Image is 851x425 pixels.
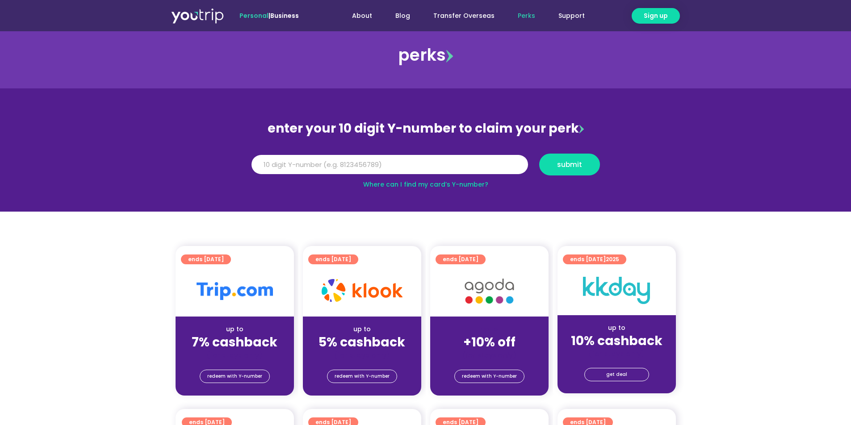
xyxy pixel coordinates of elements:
[644,11,668,21] span: Sign up
[252,154,600,182] form: Y Number
[252,155,528,175] input: 10 digit Y-number (e.g. 8123456789)
[315,254,351,264] span: ends [DATE]
[335,370,390,383] span: redeem with Y-number
[422,8,506,24] a: Transfer Overseas
[436,254,486,264] a: ends [DATE]
[192,333,277,351] strong: 7% cashback
[183,325,287,334] div: up to
[239,11,268,20] span: Personal
[539,154,600,175] button: submit
[606,368,627,381] span: get deal
[443,254,478,264] span: ends [DATE]
[384,8,422,24] a: Blog
[606,255,619,263] span: 2025
[327,370,397,383] a: redeem with Y-number
[308,254,358,264] a: ends [DATE]
[565,323,669,333] div: up to
[547,8,596,24] a: Support
[340,8,384,24] a: About
[632,8,680,24] a: Sign up
[570,254,619,264] span: ends [DATE]
[565,349,669,358] div: (for stays only)
[310,350,414,360] div: (for stays only)
[557,161,582,168] span: submit
[584,368,649,381] a: get deal
[323,8,596,24] nav: Menu
[207,370,262,383] span: redeem with Y-number
[571,332,662,350] strong: 10% cashback
[481,325,498,333] span: up to
[188,254,224,264] span: ends [DATE]
[363,180,488,189] a: Where can I find my card’s Y-number?
[463,333,516,351] strong: +10% off
[247,117,604,140] div: enter your 10 digit Y-number to claim your perk
[462,370,517,383] span: redeem with Y-number
[506,8,547,24] a: Perks
[270,11,299,20] a: Business
[181,254,231,264] a: ends [DATE]
[454,370,524,383] a: redeem with Y-number
[310,325,414,334] div: up to
[319,333,405,351] strong: 5% cashback
[239,11,299,20] span: |
[563,254,626,264] a: ends [DATE]2025
[437,350,541,360] div: (for stays only)
[200,370,270,383] a: redeem with Y-number
[183,350,287,360] div: (for stays only)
